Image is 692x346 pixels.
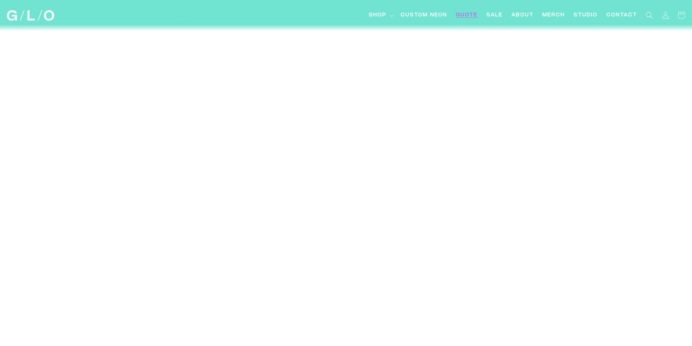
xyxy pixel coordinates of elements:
span: Merch [542,12,565,19]
span: SALE [486,12,503,19]
img: GLO Studio [7,10,54,21]
a: Studio [569,7,602,24]
a: About [507,7,538,24]
span: Shop [369,12,387,19]
a: SALE [482,7,507,24]
a: GLO Studio [4,8,57,24]
span: About [511,12,534,19]
span: Studio [574,12,598,19]
summary: Search [642,7,657,23]
summary: Shop [364,7,396,24]
span: Quote [456,12,478,19]
a: Custom Neon [396,7,452,24]
iframe: Chat Widget [561,244,692,346]
a: Contact [602,7,642,24]
span: Custom Neon [401,12,447,19]
a: Merch [538,7,569,24]
a: Quote [452,7,482,24]
span: Contact [606,12,637,19]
